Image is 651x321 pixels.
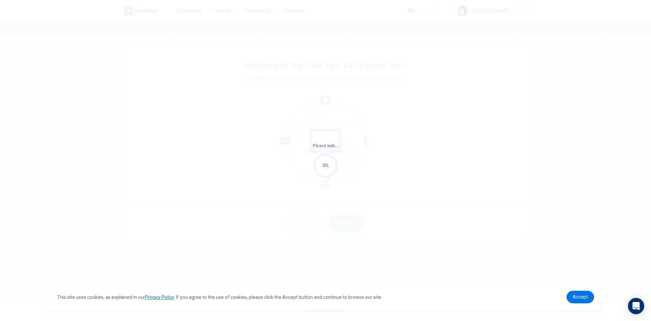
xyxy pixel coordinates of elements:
[313,143,339,148] span: Please wait...
[145,295,174,300] a: Privacy Policy
[49,284,602,310] div: cookieconsent
[57,295,382,300] span: This site uses cookies, as explained in our . If you agree to the use of cookies, please click th...
[567,291,594,303] a: dismiss cookie message
[322,162,329,170] div: 0%
[573,294,588,300] span: Accept
[628,298,644,314] div: Open Intercom Messenger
